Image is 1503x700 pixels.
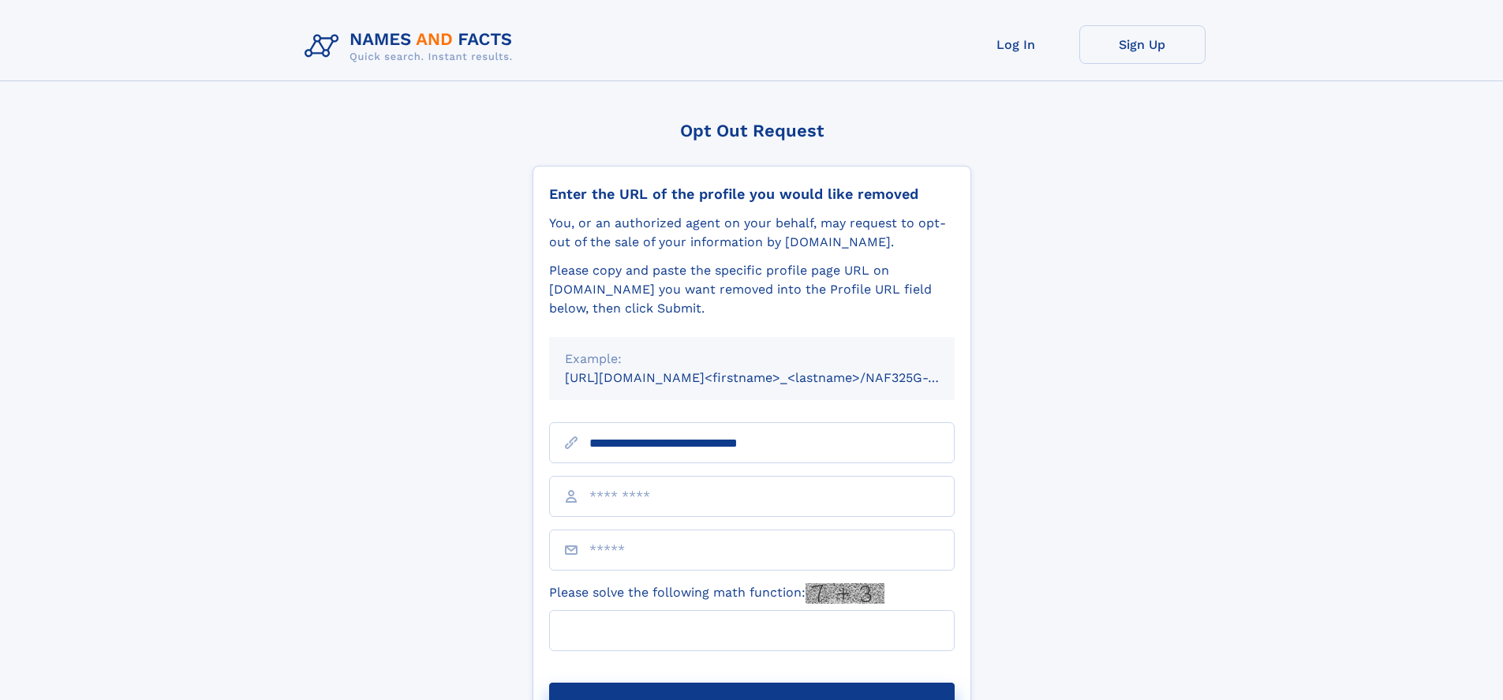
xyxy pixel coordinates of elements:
label: Please solve the following math function: [549,583,884,604]
div: You, or an authorized agent on your behalf, may request to opt-out of the sale of your informatio... [549,214,955,252]
a: Log In [953,25,1079,64]
a: Sign Up [1079,25,1206,64]
div: Opt Out Request [533,121,971,140]
img: Logo Names and Facts [298,25,525,68]
div: Example: [565,350,939,369]
small: [URL][DOMAIN_NAME]<firstname>_<lastname>/NAF325G-xxxxxxxx [565,370,985,385]
div: Please copy and paste the specific profile page URL on [DOMAIN_NAME] you want removed into the Pr... [549,261,955,318]
div: Enter the URL of the profile you would like removed [549,185,955,203]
